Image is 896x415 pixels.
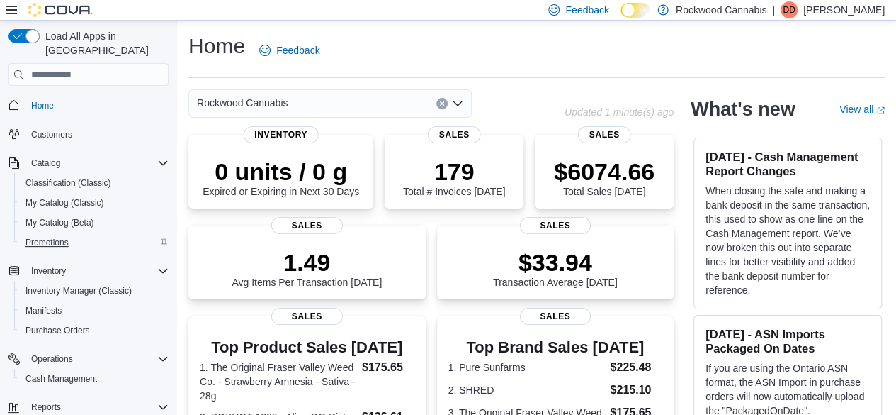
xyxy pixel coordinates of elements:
[20,370,169,387] span: Cash Management
[188,32,245,60] h1: Home
[20,194,169,211] span: My Catalog (Classic)
[448,360,605,375] dt: 1. Pure Sunfarms
[25,177,111,189] span: Classification (Classic)
[839,104,885,115] a: View allExternal link
[25,217,94,228] span: My Catalog (Beta)
[20,234,74,251] a: Promotions
[783,1,795,18] span: DD
[610,382,662,399] dd: $215.10
[3,261,174,281] button: Inventory
[493,248,618,277] p: $33.94
[554,157,654,186] p: $6074.66
[362,359,414,376] dd: $175.65
[705,150,870,178] h3: [DATE] - Cash Management Report Changes
[20,214,100,231] a: My Catalog (Beta)
[203,157,359,197] div: Expired or Expiring in Next 30 Days
[876,106,885,115] svg: External link
[520,308,591,325] span: Sales
[25,373,97,384] span: Cash Management
[271,217,342,234] span: Sales
[14,193,174,213] button: My Catalog (Classic)
[25,97,59,114] a: Home
[20,322,169,339] span: Purchase Orders
[20,302,67,319] a: Manifests
[254,36,325,65] a: Feedback
[31,265,66,277] span: Inventory
[20,282,169,299] span: Inventory Manager (Classic)
[271,308,342,325] span: Sales
[31,402,61,413] span: Reports
[3,94,174,115] button: Home
[25,262,72,280] button: Inventory
[14,213,174,233] button: My Catalog (Beta)
[20,370,103,387] a: Cash Management
[25,237,69,248] span: Promotions
[14,233,174,253] button: Promotions
[25,155,66,172] button: Catalog
[25,155,169,172] span: Catalog
[232,248,382,277] p: 1.49
[14,281,174,301] button: Inventory Manager (Classic)
[565,106,674,118] p: Updated 1 minute(s) ago
[436,98,448,109] button: Clear input
[772,1,775,18] p: |
[20,194,110,211] a: My Catalog (Classic)
[705,184,870,297] p: When closing the safe and making a bank deposit in the same transaction, this used to show as one...
[20,282,137,299] a: Inventory Manager (Classic)
[448,339,663,356] h3: Top Brand Sales [DATE]
[20,175,169,192] span: Classification (Classic)
[3,349,174,369] button: Operations
[243,126,319,143] span: Inventory
[554,157,654,197] div: Total Sales [DATE]
[200,339,414,356] h3: Top Product Sales [DATE]
[705,327,870,355] h3: [DATE] - ASN Imports Packaged On Dates
[691,98,795,121] h2: What's new
[14,301,174,321] button: Manifests
[448,383,605,397] dt: 2. SHRED
[610,359,662,376] dd: $225.48
[25,350,79,367] button: Operations
[203,157,359,186] p: 0 units / 0 g
[31,157,60,169] span: Catalog
[3,153,174,173] button: Catalog
[452,98,463,109] button: Open list of options
[493,248,618,288] div: Transaction Average [DATE]
[803,1,885,18] p: [PERSON_NAME]
[20,234,169,251] span: Promotions
[28,3,92,17] img: Cova
[20,175,117,192] a: Classification (Classic)
[578,126,631,143] span: Sales
[3,124,174,145] button: Customers
[20,302,169,319] span: Manifests
[197,94,288,111] span: Rockwood Cannabis
[20,322,96,339] a: Purchase Orders
[520,217,591,234] span: Sales
[676,1,766,18] p: Rockwood Cannabis
[403,157,505,186] p: 179
[31,353,73,365] span: Operations
[25,305,62,316] span: Manifests
[31,129,72,140] span: Customers
[14,321,174,341] button: Purchase Orders
[25,197,104,209] span: My Catalog (Classic)
[403,157,505,197] div: Total # Invoices [DATE]
[276,43,319,57] span: Feedback
[25,285,132,297] span: Inventory Manager (Classic)
[40,29,169,57] span: Load All Apps in [GEOGRAPHIC_DATA]
[25,262,169,280] span: Inventory
[14,173,174,193] button: Classification (Classic)
[20,214,169,231] span: My Catalog (Beta)
[232,248,382,288] div: Avg Items Per Transaction [DATE]
[25,96,169,114] span: Home
[25,126,78,143] a: Customers
[565,3,608,17] span: Feedback
[25,350,169,367] span: Operations
[428,126,481,143] span: Sales
[31,100,54,111] span: Home
[25,126,169,143] span: Customers
[620,3,650,18] input: Dark Mode
[781,1,798,18] div: Di Drover
[200,360,356,403] dt: 1. The Original Fraser Valley Weed Co. - Strawberry Amnesia - Sativa - 28g
[25,325,90,336] span: Purchase Orders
